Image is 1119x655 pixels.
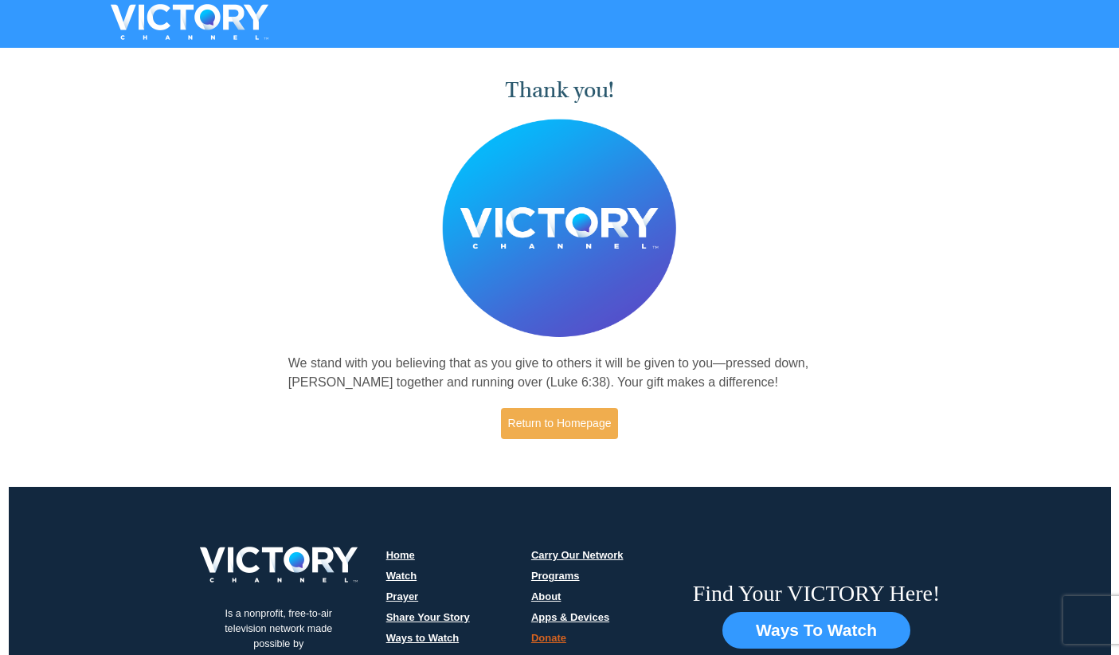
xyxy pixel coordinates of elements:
a: Donate [531,632,566,644]
a: Prayer [386,590,418,602]
h6: Find Your VICTORY Here! [693,580,941,607]
a: Ways to Watch [386,632,460,644]
button: Ways To Watch [722,612,910,649]
a: Home [386,549,415,561]
img: Believer's Voice of Victory Network [442,119,677,338]
h1: Thank you! [288,77,831,104]
a: About [531,590,561,602]
a: Carry Our Network [531,549,624,561]
a: Return to Homepage [501,408,619,439]
p: We stand with you believing that as you give to others it will be given to you—pressed down, [PER... [288,354,831,392]
a: Watch [386,570,417,582]
img: victory-logo.png [179,547,378,582]
a: Share Your Story [386,611,470,623]
a: Apps & Devices [531,611,609,623]
a: Programs [531,570,580,582]
img: VICTORYTHON - VICTORY Channel [90,4,289,40]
